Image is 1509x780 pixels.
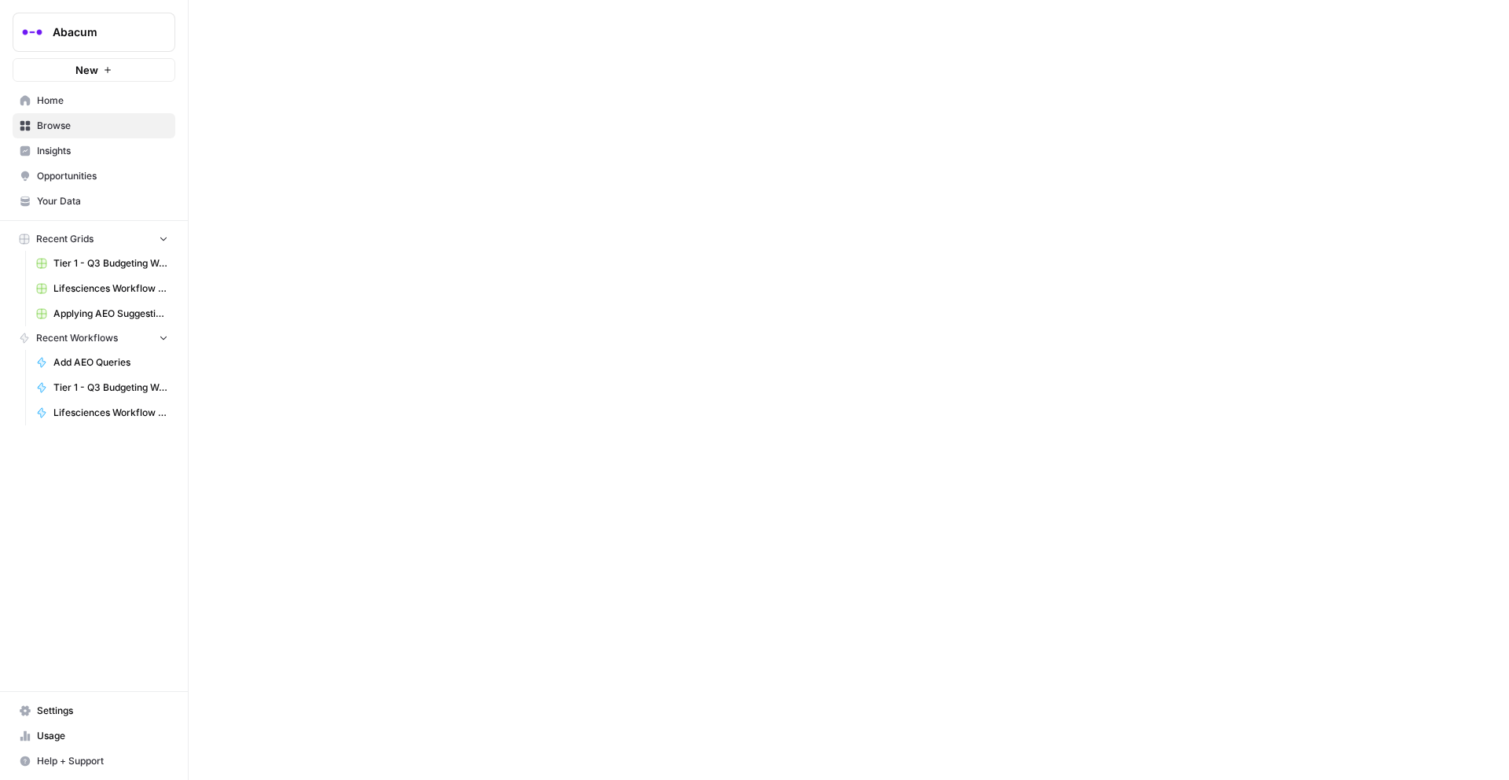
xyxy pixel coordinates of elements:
span: Abacum [53,24,148,40]
span: Tier 1 - Q3 Budgeting Workflows [53,381,168,395]
span: Settings [37,704,168,718]
span: Your Data [37,194,168,208]
span: Tier 1 - Q3 Budgeting Workflows Grid [53,256,168,270]
button: Workspace: Abacum [13,13,175,52]
span: Opportunities [37,169,168,183]
span: Applying AEO Suggestions [53,307,168,321]
span: Recent Workflows [36,331,118,345]
a: Insights [13,138,175,164]
span: Browse [37,119,168,133]
span: New [75,62,98,78]
img: Abacum Logo [18,18,46,46]
a: Usage [13,723,175,749]
a: Your Data [13,189,175,214]
span: Recent Grids [36,232,94,246]
a: Browse [13,113,175,138]
a: Lifesciences Workflow ([DATE]) [29,400,175,425]
a: Applying AEO Suggestions [29,301,175,326]
span: Usage [37,729,168,743]
a: Settings [13,698,175,723]
button: Help + Support [13,749,175,774]
a: Add AEO Queries [29,350,175,375]
button: New [13,58,175,82]
a: Opportunities [13,164,175,189]
a: Home [13,88,175,113]
span: Help + Support [37,754,168,768]
span: Lifesciences Workflow ([DATE]) Grid [53,281,168,296]
span: Insights [37,144,168,158]
span: Home [37,94,168,108]
button: Recent Workflows [13,326,175,350]
a: Lifesciences Workflow ([DATE]) Grid [29,276,175,301]
span: Add AEO Queries [53,355,168,370]
button: Recent Grids [13,227,175,251]
a: Tier 1 - Q3 Budgeting Workflows Grid [29,251,175,276]
a: Tier 1 - Q3 Budgeting Workflows [29,375,175,400]
span: Lifesciences Workflow ([DATE]) [53,406,168,420]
